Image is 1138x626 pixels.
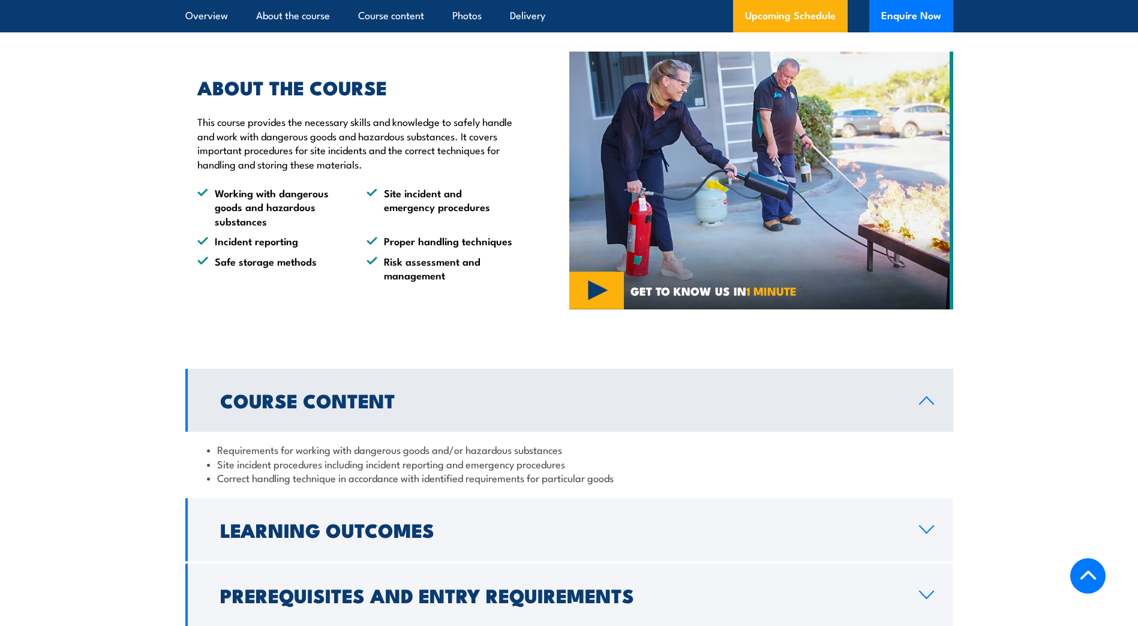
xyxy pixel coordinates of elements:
li: Site incident procedures including incident reporting and emergency procedures [207,457,932,471]
p: This course provides the necessary skills and knowledge to safely handle and work with dangerous ... [197,115,514,171]
strong: 1 MINUTE [746,282,797,299]
li: Safe storage methods [197,254,345,282]
h2: ABOUT THE COURSE [197,79,514,95]
img: Fire Safety Training [569,52,953,309]
li: Working with dangerous goods and hazardous substances [197,186,345,228]
li: Correct handling technique in accordance with identified requirements for particular goods [207,471,932,484]
li: Requirements for working with dangerous goods and/or hazardous substances [207,443,932,456]
li: Proper handling techniques [367,234,514,248]
h2: Course Content [220,392,900,408]
h2: Learning Outcomes [220,521,900,538]
span: GET TO KNOW US IN [630,285,797,296]
a: Course Content [185,369,953,432]
li: Site incident and emergency procedures [367,186,514,228]
li: Incident reporting [197,234,345,248]
a: Learning Outcomes [185,498,953,561]
li: Risk assessment and management [367,254,514,282]
h2: Prerequisites and Entry Requirements [220,586,900,603]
